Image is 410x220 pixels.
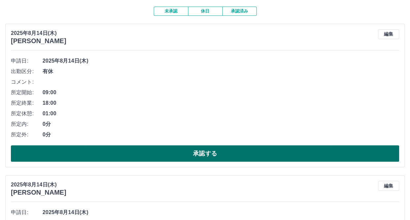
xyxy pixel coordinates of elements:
[43,57,399,65] span: 2025年8月14日(木)
[378,29,399,39] button: 編集
[378,181,399,191] button: 編集
[11,89,43,96] span: 所定開始:
[222,7,257,16] button: 承認済み
[11,57,43,65] span: 申請日:
[11,181,66,189] p: 2025年8月14日(木)
[188,7,222,16] button: 休日
[11,37,66,45] h3: [PERSON_NAME]
[43,99,399,107] span: 18:00
[43,120,399,128] span: 0分
[11,131,43,139] span: 所定外:
[11,110,43,118] span: 所定休憩:
[11,78,43,86] span: コメント:
[11,189,66,196] h3: [PERSON_NAME]
[43,208,399,216] span: 2025年8月14日(木)
[11,208,43,216] span: 申請日:
[11,120,43,128] span: 所定内:
[11,29,66,37] p: 2025年8月14日(木)
[43,110,399,118] span: 01:00
[154,7,188,16] button: 未承認
[11,99,43,107] span: 所定終業:
[11,68,43,75] span: 出勤区分:
[43,68,399,75] span: 有休
[43,131,399,139] span: 0分
[11,145,399,162] button: 承認する
[43,89,399,96] span: 09:00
